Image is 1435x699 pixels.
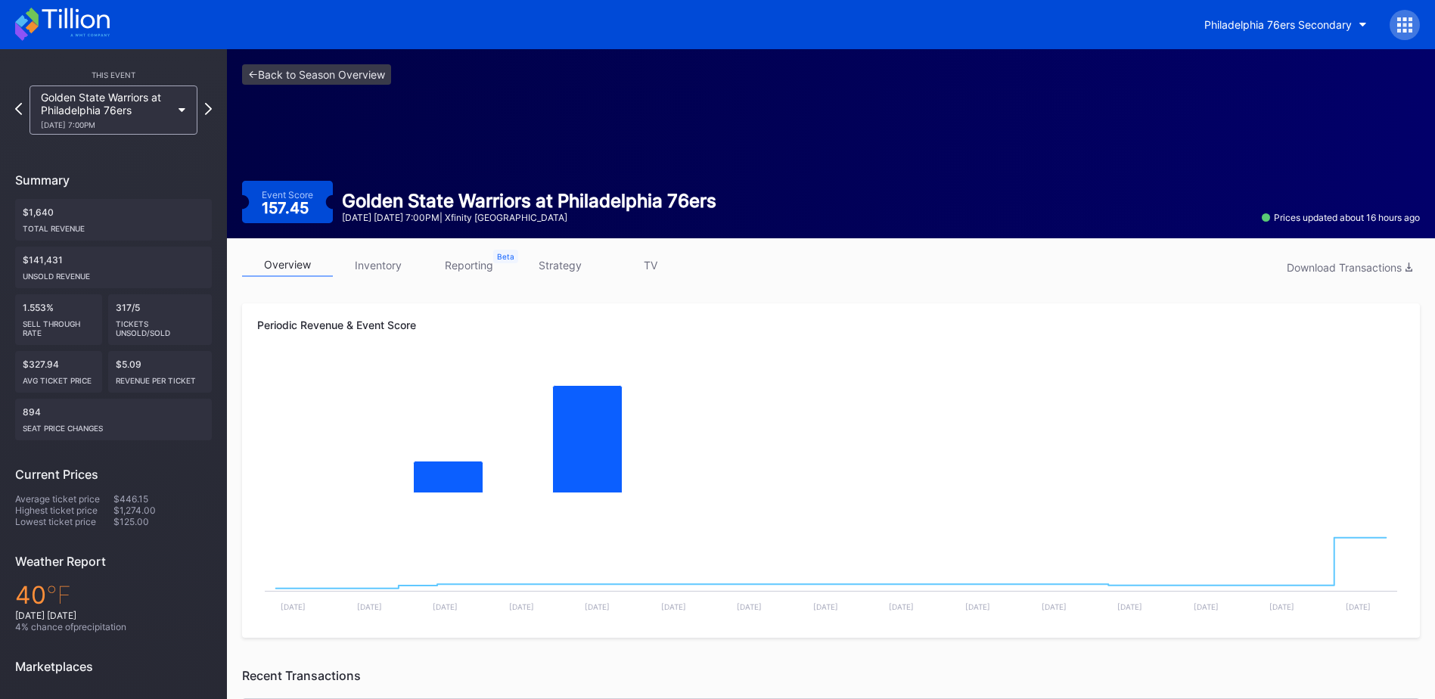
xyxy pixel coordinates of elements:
[342,190,716,212] div: Golden State Warriors at Philadelphia 76ers
[1269,602,1294,611] text: [DATE]
[262,200,312,216] div: 157.45
[23,418,204,433] div: seat price changes
[15,172,212,188] div: Summary
[23,218,204,233] div: Total Revenue
[242,64,391,85] a: <-Back to Season Overview
[281,602,306,611] text: [DATE]
[108,294,213,345] div: 317/5
[1042,602,1067,611] text: [DATE]
[15,610,212,621] div: [DATE] [DATE]
[15,554,212,569] div: Weather Report
[15,493,113,505] div: Average ticket price
[23,313,95,337] div: Sell Through Rate
[41,120,171,129] div: [DATE] 7:00PM
[1204,18,1352,31] div: Philadelphia 76ers Secondary
[257,318,1405,331] div: Periodic Revenue & Event Score
[113,516,212,527] div: $125.00
[965,602,990,611] text: [DATE]
[15,659,212,674] div: Marketplaces
[1279,257,1420,278] button: Download Transactions
[509,602,534,611] text: [DATE]
[15,516,113,527] div: Lowest ticket price
[242,253,333,277] a: overview
[46,580,71,610] span: ℉
[15,70,212,79] div: This Event
[257,509,1405,623] svg: Chart title
[889,602,914,611] text: [DATE]
[1193,11,1378,39] button: Philadelphia 76ers Secondary
[433,602,458,611] text: [DATE]
[424,253,514,277] a: reporting
[605,253,696,277] a: TV
[23,370,95,385] div: Avg ticket price
[585,602,610,611] text: [DATE]
[15,505,113,516] div: Highest ticket price
[737,602,762,611] text: [DATE]
[15,580,212,610] div: 40
[15,467,212,482] div: Current Prices
[116,370,205,385] div: Revenue per ticket
[262,189,313,200] div: Event Score
[1262,212,1420,223] div: Prices updated about 16 hours ago
[113,493,212,505] div: $446.15
[514,253,605,277] a: strategy
[116,313,205,337] div: Tickets Unsold/Sold
[342,212,716,223] div: [DATE] [DATE] 7:00PM | Xfinity [GEOGRAPHIC_DATA]
[333,253,424,277] a: inventory
[661,602,686,611] text: [DATE]
[113,505,212,516] div: $1,274.00
[1117,602,1142,611] text: [DATE]
[15,351,102,393] div: $327.94
[23,266,204,281] div: Unsold Revenue
[1194,602,1219,611] text: [DATE]
[357,602,382,611] text: [DATE]
[242,668,1420,683] div: Recent Transactions
[1346,602,1371,611] text: [DATE]
[15,199,212,241] div: $1,640
[15,247,212,288] div: $141,431
[1287,261,1412,274] div: Download Transactions
[15,294,102,345] div: 1.553%
[813,602,838,611] text: [DATE]
[108,351,213,393] div: $5.09
[257,358,1405,509] svg: Chart title
[15,399,212,440] div: 894
[15,621,212,632] div: 4 % chance of precipitation
[41,91,171,129] div: Golden State Warriors at Philadelphia 76ers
